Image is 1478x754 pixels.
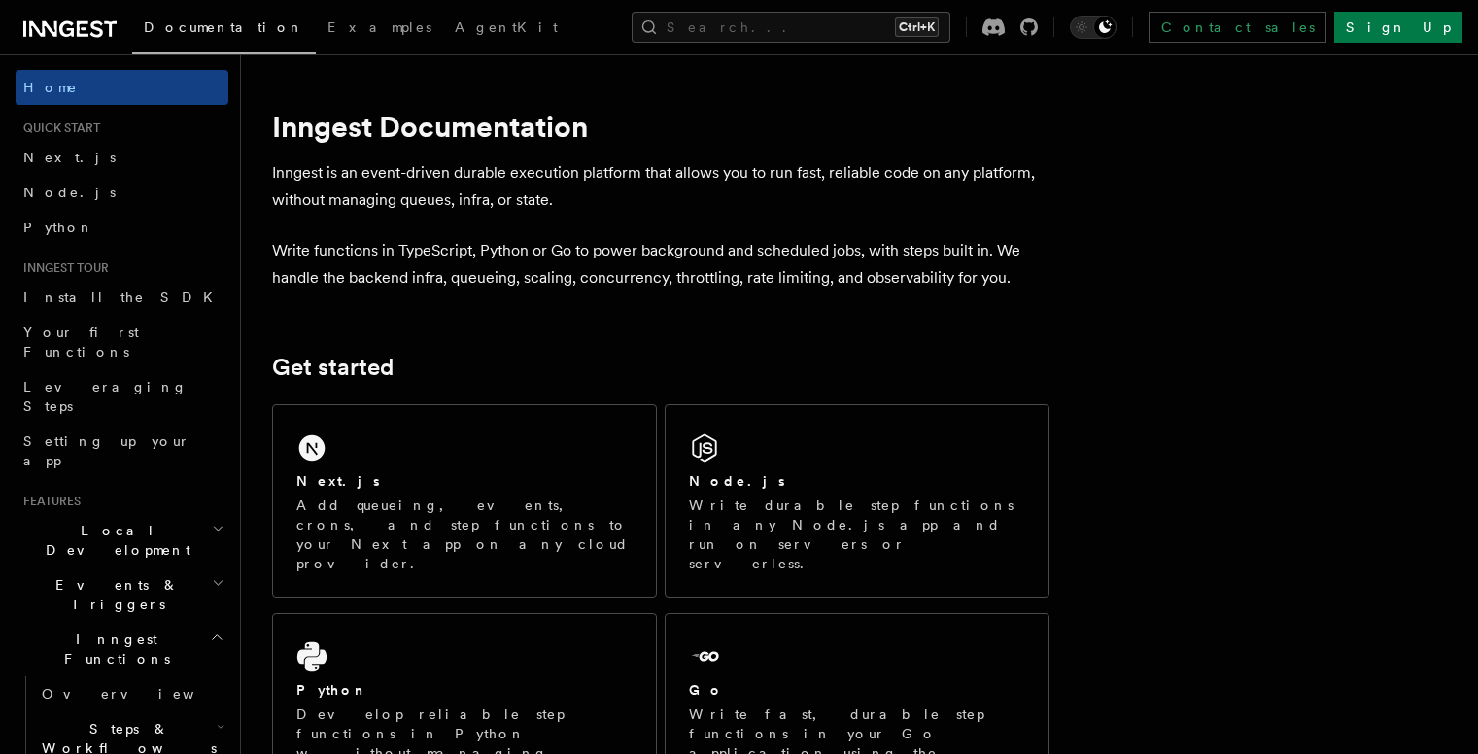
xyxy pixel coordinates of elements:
p: Write durable step functions in any Node.js app and run on servers or serverless. [689,496,1025,573]
h2: Python [296,680,368,700]
span: Leveraging Steps [23,379,188,414]
button: Toggle dark mode [1070,16,1117,39]
span: AgentKit [455,19,558,35]
a: Node.jsWrite durable step functions in any Node.js app and run on servers or serverless. [665,404,1049,598]
a: Contact sales [1149,12,1326,43]
span: Next.js [23,150,116,165]
span: Inngest tour [16,260,109,276]
h2: Go [689,680,724,700]
a: Next.jsAdd queueing, events, crons, and step functions to your Next app on any cloud provider. [272,404,657,598]
span: Your first Functions [23,325,139,360]
button: Search...Ctrl+K [632,12,950,43]
button: Events & Triggers [16,567,228,622]
h1: Inngest Documentation [272,109,1049,144]
a: Python [16,210,228,245]
span: Local Development [16,521,212,560]
span: Setting up your app [23,433,190,468]
a: Sign Up [1334,12,1462,43]
span: Quick start [16,120,100,136]
span: Examples [327,19,431,35]
a: Node.js [16,175,228,210]
p: Write functions in TypeScript, Python or Go to power background and scheduled jobs, with steps bu... [272,237,1049,291]
kbd: Ctrl+K [895,17,939,37]
a: Leveraging Steps [16,369,228,424]
button: Local Development [16,513,228,567]
a: Next.js [16,140,228,175]
a: Your first Functions [16,315,228,369]
span: Inngest Functions [16,630,210,668]
span: Node.js [23,185,116,200]
h2: Node.js [689,471,785,491]
a: Get started [272,354,394,381]
span: Python [23,220,94,235]
span: Features [16,494,81,509]
a: Setting up your app [16,424,228,478]
a: AgentKit [443,6,569,52]
a: Examples [316,6,443,52]
p: Inngest is an event-driven durable execution platform that allows you to run fast, reliable code ... [272,159,1049,214]
span: Install the SDK [23,290,224,305]
p: Add queueing, events, crons, and step functions to your Next app on any cloud provider. [296,496,633,573]
a: Home [16,70,228,105]
span: Home [23,78,78,97]
span: Overview [42,686,242,702]
a: Install the SDK [16,280,228,315]
span: Documentation [144,19,304,35]
a: Overview [34,676,228,711]
button: Inngest Functions [16,622,228,676]
span: Events & Triggers [16,575,212,614]
h2: Next.js [296,471,380,491]
a: Documentation [132,6,316,54]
